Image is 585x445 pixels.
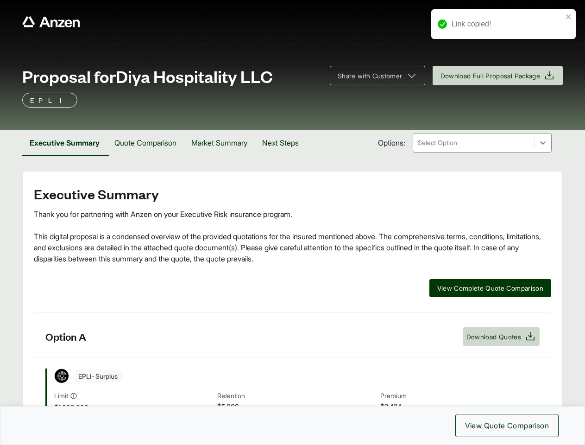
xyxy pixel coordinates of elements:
[54,402,214,412] span: $1,000,000
[338,71,403,81] span: Share with Customer
[330,66,425,85] button: Share with Customer
[34,186,551,201] h2: Executive Summary
[429,279,552,297] button: View Complete Quote Comparison
[378,137,405,148] span: Options:
[22,67,273,85] span: Proposal for Diya Hospitality LLC
[440,71,541,81] span: Download Full Proposal Package
[217,401,377,412] span: $5,000
[255,130,306,156] button: Next Steps
[34,209,551,264] div: Thank you for partnering with Anzen on your Executive Risk insurance program. This digital propos...
[22,16,80,27] a: Anzen website
[566,13,572,20] button: close
[452,19,563,30] div: Link copied!
[380,401,540,412] span: $2,424
[73,369,123,383] span: EPLI - Surplus
[463,327,540,346] button: Download Quotes
[433,66,563,85] button: Download Full Proposal Package
[55,369,69,383] img: Coalition
[22,130,107,156] button: Executive Summary
[45,330,86,343] h3: Option A
[54,391,68,400] span: Limit
[30,95,69,106] p: EPLI
[217,391,377,401] span: Retention
[455,414,559,437] button: View Quote Comparison
[465,420,549,431] span: View Quote Comparison
[184,130,255,156] button: Market Summary
[380,391,540,401] span: Premium
[466,332,521,342] span: Download Quotes
[437,283,544,293] span: View Complete Quote Comparison
[107,130,184,156] button: Quote Comparison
